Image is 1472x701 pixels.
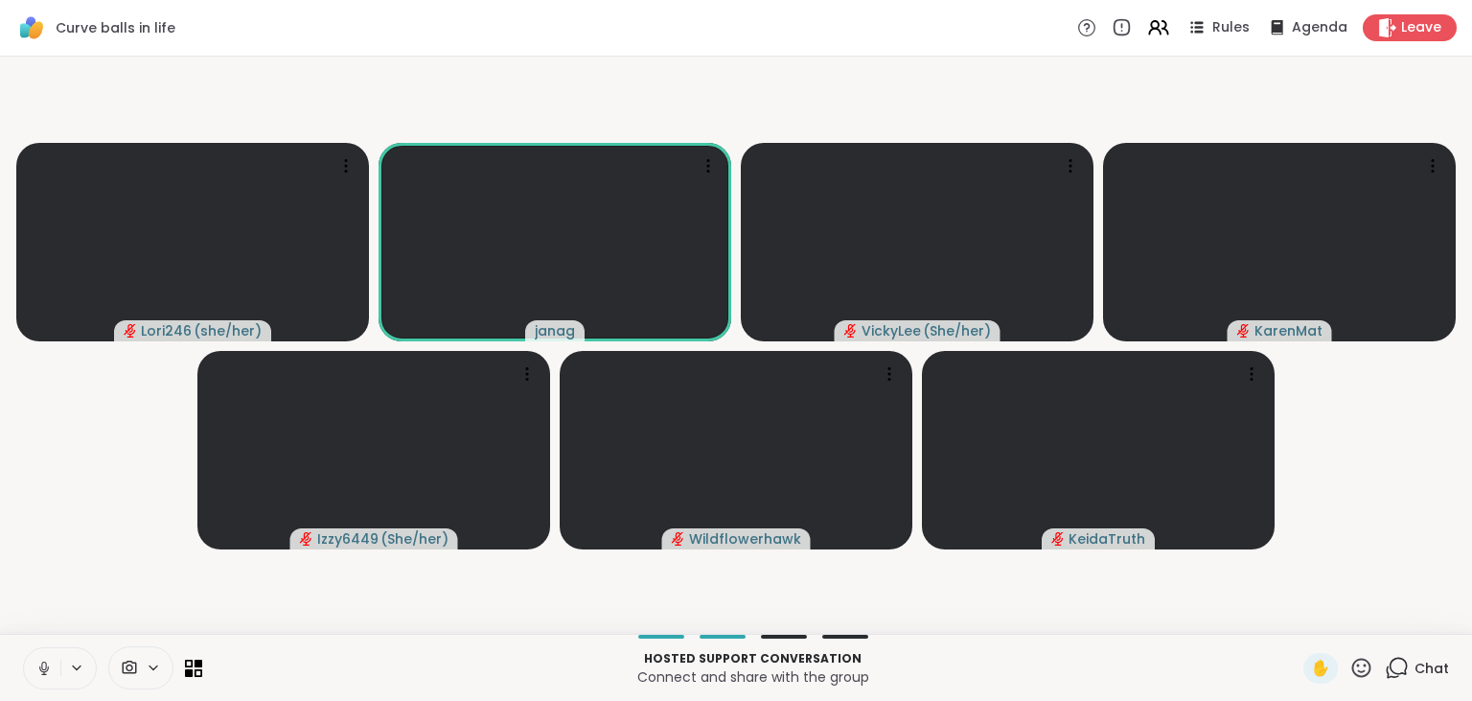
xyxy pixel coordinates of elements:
span: audio-muted [1237,324,1251,338]
p: Hosted support conversation [214,650,1292,667]
span: VickyLee [862,321,921,340]
span: Wildflowerhawk [689,529,801,549]
span: audio-muted [844,324,858,338]
span: Izzy6449 [317,529,379,549]
span: KeidaTruth [1069,529,1145,549]
span: ( She/her ) [923,321,991,340]
span: janag [535,321,575,340]
span: KarenMat [1254,321,1322,340]
span: Agenda [1292,18,1347,37]
span: audio-muted [1051,532,1065,546]
span: Leave [1401,18,1441,37]
span: audio-muted [672,532,685,546]
img: ShareWell Logomark [15,12,48,44]
span: audio-muted [124,324,137,338]
span: Curve balls in life [56,18,175,37]
span: ( She/her ) [380,529,448,549]
span: audio-muted [300,532,313,546]
span: Lori246 [141,321,192,340]
p: Connect and share with the group [214,667,1292,687]
span: ( she/her ) [194,321,262,340]
span: ✋ [1311,657,1330,680]
span: Rules [1212,18,1250,37]
span: Chat [1414,659,1449,678]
